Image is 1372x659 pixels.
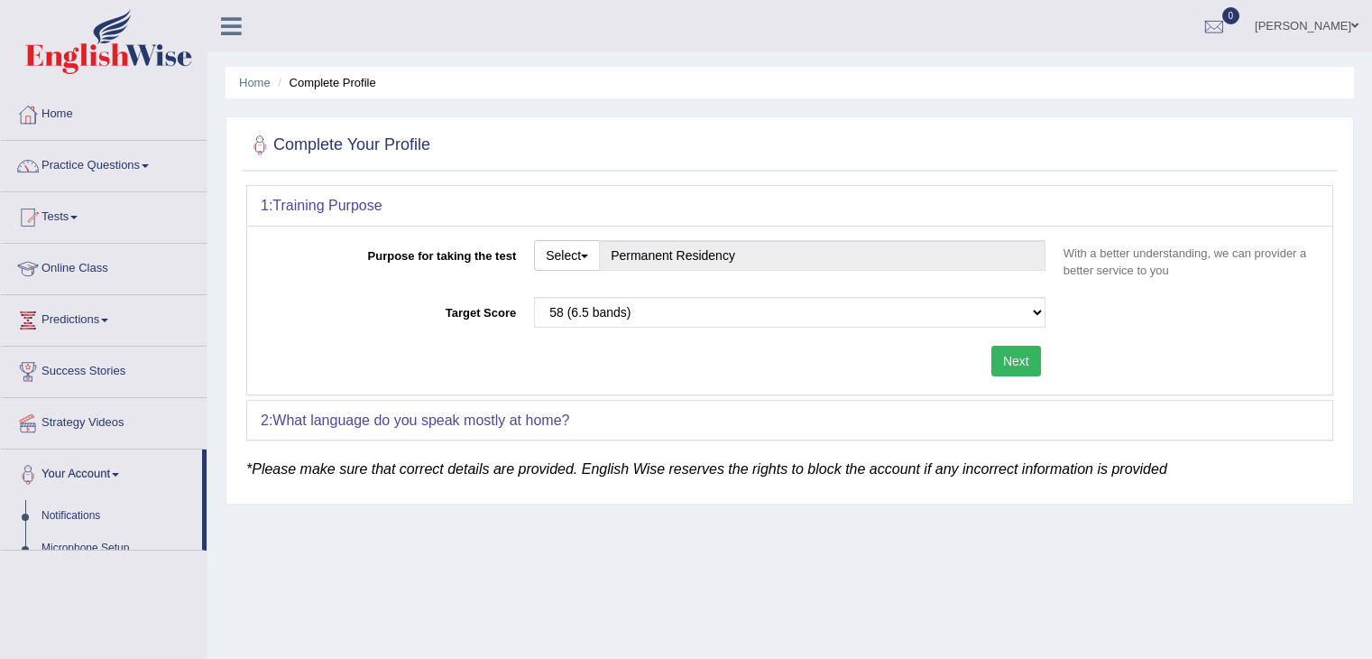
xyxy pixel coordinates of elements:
[272,413,569,428] b: What language do you speak mostly at home?
[272,198,382,213] b: Training Purpose
[239,76,271,89] a: Home
[1,347,207,392] a: Success Stories
[247,401,1332,441] div: 2:
[33,500,202,533] a: Notifications
[1222,7,1240,24] span: 0
[1,192,207,237] a: Tests
[1054,245,1319,279] p: With a better understanding, we can provider a better service to you
[273,74,375,91] li: Complete Profile
[247,186,1332,226] div: 1:
[534,240,600,271] button: Select
[1,295,207,340] a: Predictions
[1,398,207,443] a: Strategy Videos
[246,132,430,159] h2: Complete Your Profile
[1,450,202,495] a: Your Account
[1,89,207,135] a: Home
[33,533,202,565] a: Microphone Setup
[261,297,525,321] label: Target Score
[1,141,207,186] a: Practice Questions
[1,244,207,289] a: Online Class
[261,240,525,265] label: Purpose for taking the test
[246,461,1167,477] em: *Please make sure that correct details are provided. English Wise reserves the rights to block th...
[991,346,1041,376] button: Next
